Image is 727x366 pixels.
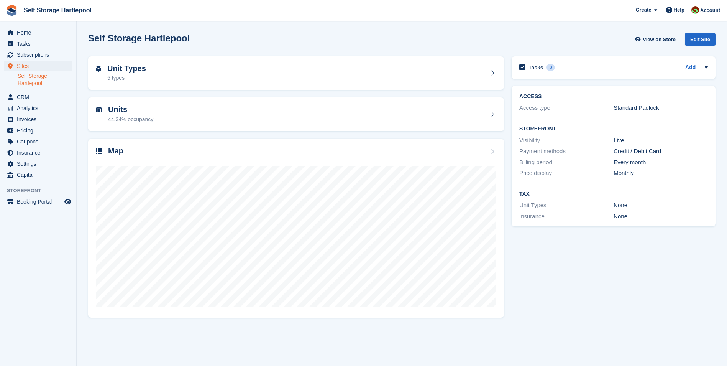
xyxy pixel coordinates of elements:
[4,196,72,207] a: menu
[614,201,708,210] div: None
[17,136,63,147] span: Coupons
[96,148,102,154] img: map-icn-33ee37083ee616e46c38cad1a60f524a97daa1e2b2c8c0bc3eb3415660979fc1.svg
[107,74,146,82] div: 5 types
[88,139,504,318] a: Map
[4,136,72,147] a: menu
[614,158,708,167] div: Every month
[4,103,72,114] a: menu
[4,49,72,60] a: menu
[614,212,708,221] div: None
[107,64,146,73] h2: Unit Types
[614,169,708,178] div: Monthly
[685,63,696,72] a: Add
[6,5,18,16] img: stora-icon-8386f47178a22dfd0bd8f6a31ec36ba5ce8667c1dd55bd0f319d3a0aa187defe.svg
[88,33,190,43] h2: Self Storage Hartlepool
[519,169,614,178] div: Price display
[685,33,716,46] div: Edit Site
[88,97,504,131] a: Units 44.34% occupancy
[4,158,72,169] a: menu
[674,6,684,14] span: Help
[546,64,555,71] div: 0
[17,147,63,158] span: Insurance
[519,104,614,112] div: Access type
[17,38,63,49] span: Tasks
[636,6,651,14] span: Create
[685,33,716,49] a: Edit Site
[519,136,614,145] div: Visibility
[4,92,72,102] a: menu
[614,147,708,156] div: Credit / Debit Card
[700,7,720,14] span: Account
[634,33,679,46] a: View on Store
[4,38,72,49] a: menu
[528,64,543,71] h2: Tasks
[17,61,63,71] span: Sites
[17,196,63,207] span: Booking Portal
[4,27,72,38] a: menu
[519,201,614,210] div: Unit Types
[4,147,72,158] a: menu
[519,191,708,197] h2: Tax
[17,114,63,125] span: Invoices
[4,114,72,125] a: menu
[4,170,72,180] a: menu
[17,170,63,180] span: Capital
[108,147,123,155] h2: Map
[519,158,614,167] div: Billing period
[17,158,63,169] span: Settings
[21,4,95,16] a: Self Storage Hartlepool
[17,49,63,60] span: Subscriptions
[18,73,72,87] a: Self Storage Hartlepool
[691,6,699,14] img: Woods Removals
[4,125,72,136] a: menu
[643,36,676,43] span: View on Store
[4,61,72,71] a: menu
[17,103,63,114] span: Analytics
[17,27,63,38] span: Home
[88,56,504,90] a: Unit Types 5 types
[7,187,76,195] span: Storefront
[17,125,63,136] span: Pricing
[96,107,102,112] img: unit-icn-7be61d7bf1b0ce9d3e12c5938cc71ed9869f7b940bace4675aadf7bd6d80202e.svg
[614,136,708,145] div: Live
[96,66,101,72] img: unit-type-icn-2b2737a686de81e16bb02015468b77c625bbabd49415b5ef34ead5e3b44a266d.svg
[108,115,153,124] div: 44.34% occupancy
[614,104,708,112] div: Standard Padlock
[108,105,153,114] h2: Units
[17,92,63,102] span: CRM
[519,94,708,100] h2: ACCESS
[519,147,614,156] div: Payment methods
[63,197,72,206] a: Preview store
[519,126,708,132] h2: Storefront
[519,212,614,221] div: Insurance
